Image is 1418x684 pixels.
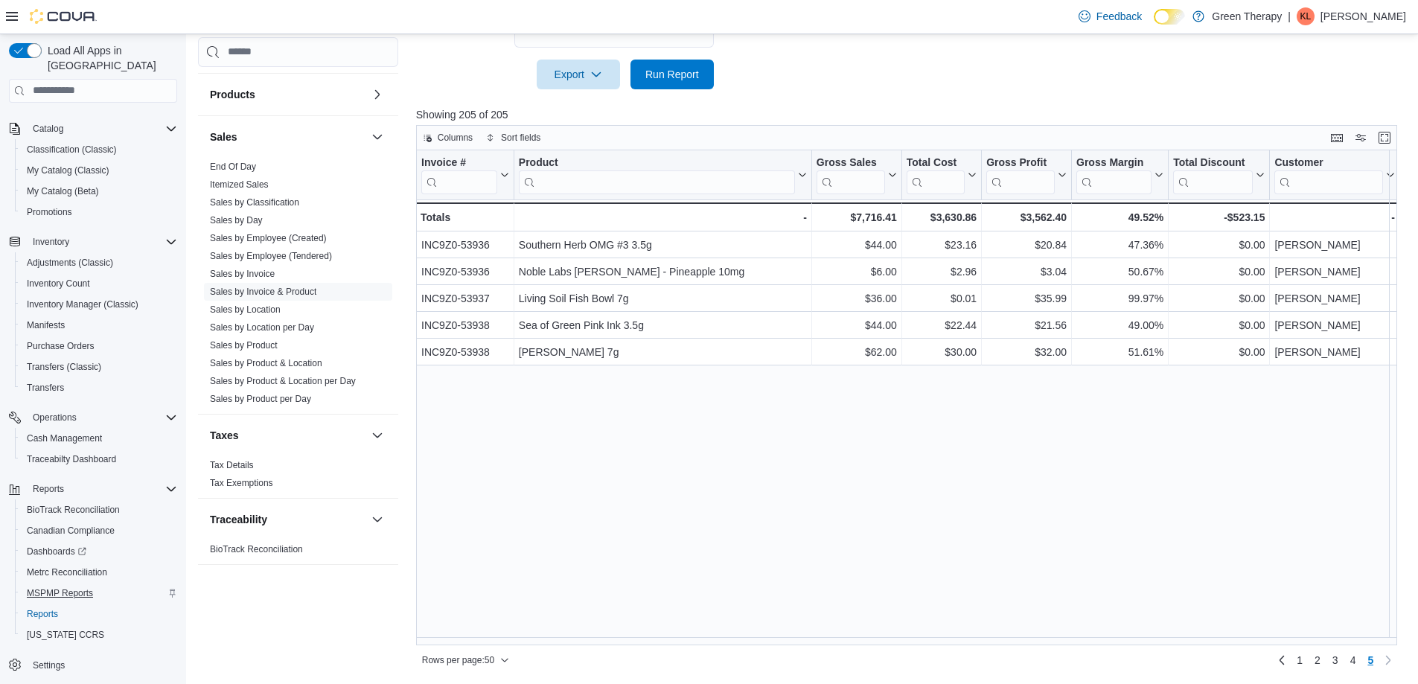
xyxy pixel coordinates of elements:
h3: Traceability [210,512,267,527]
span: Metrc Reconciliation [27,566,107,578]
span: Sales by Classification [210,196,299,208]
span: Sales by Product & Location [210,357,322,369]
span: Manifests [27,319,65,331]
a: Previous page [1273,651,1291,669]
button: BioTrack Reconciliation [15,499,183,520]
button: Transfers [15,377,183,398]
a: Sales by Employee (Created) [210,233,327,243]
img: Cova [30,9,97,24]
div: $36.00 [817,290,897,307]
div: Southern Herb OMG #3 3.5g [519,236,807,254]
div: [PERSON_NAME] 7g [519,343,807,361]
div: $7,716.41 [817,208,897,226]
button: Catalog [27,120,69,138]
p: Showing 205 of 205 [416,107,1408,122]
button: Taxes [368,426,386,444]
span: Sales by Product & Location per Day [210,375,356,387]
span: Operations [33,412,77,423]
ul: Pagination for preceding grid [1291,648,1379,672]
a: Settings [27,656,71,674]
h3: Taxes [210,428,239,443]
a: Cash Management [21,429,108,447]
a: Dashboards [15,541,183,562]
button: Products [368,86,386,103]
span: Run Report [645,67,699,82]
button: Columns [417,129,479,147]
div: Product [519,156,795,194]
span: Cash Management [21,429,177,447]
button: Total Discount [1173,156,1265,194]
div: $32.00 [986,343,1067,361]
div: [PERSON_NAME] [1274,343,1395,361]
a: Metrc Reconciliation [21,563,113,581]
button: Customer [1274,156,1395,194]
div: $0.00 [1173,343,1265,361]
span: Sales by Product [210,339,278,351]
span: Reports [33,483,64,495]
a: Adjustments (Classic) [21,254,119,272]
button: Transfers (Classic) [15,357,183,377]
a: Sales by Invoice & Product [210,287,316,297]
button: MSPMP Reports [15,583,183,604]
button: Adjustments (Classic) [15,252,183,273]
span: Transfers [27,382,64,394]
span: Purchase Orders [27,340,95,352]
p: | [1288,7,1291,25]
div: $30.00 [907,343,977,361]
div: Gross Sales [817,156,885,170]
span: Sales by Employee (Created) [210,232,327,244]
div: Living Soil Fish Bowl 7g [519,290,807,307]
span: [US_STATE] CCRS [27,629,104,641]
div: Sales [198,158,398,414]
button: Sort fields [480,129,546,147]
span: Sort fields [501,132,540,144]
span: Canadian Compliance [21,522,177,540]
a: Inventory Manager (Classic) [21,295,144,313]
span: Dashboards [27,546,86,557]
h3: Sales [210,130,237,144]
button: Reports [3,479,183,499]
div: -$523.15 [1173,208,1265,226]
div: Gross Profit [986,156,1055,170]
span: Inventory Count [21,275,177,293]
a: BioTrack Reconciliation [21,501,126,519]
a: Page 3 of 5 [1326,648,1344,672]
div: $23.16 [907,236,977,254]
a: Sales by Product & Location [210,358,322,368]
div: Total Discount [1173,156,1253,194]
span: Reports [27,608,58,620]
a: Sales by Product per Day [210,394,311,404]
a: Sales by Employee (Tendered) [210,251,332,261]
button: Operations [27,409,83,426]
div: Total Cost [907,156,965,170]
span: Settings [27,656,177,674]
span: Export [546,60,611,89]
div: [PERSON_NAME] [1274,290,1395,307]
span: Transfers [21,379,177,397]
div: INC9Z0-53936 [421,236,509,254]
a: Dashboards [21,543,92,560]
a: Page 2 of 5 [1309,648,1326,672]
div: Taxes [198,456,398,498]
span: Sales by Invoice [210,268,275,280]
button: Canadian Compliance [15,520,183,541]
span: 1 [1297,653,1303,668]
button: Classification (Classic) [15,139,183,160]
button: My Catalog (Classic) [15,160,183,181]
span: 5 [1367,653,1373,668]
div: - [1274,208,1395,226]
span: BioTrack Reconciliation [27,504,120,516]
span: Tax Exemptions [210,477,273,489]
div: $0.00 [1173,316,1265,334]
a: MSPMP Reports [21,584,99,602]
span: Sales by Day [210,214,263,226]
div: 47.36% [1076,236,1163,254]
span: Tax Details [210,459,254,471]
div: INC9Z0-53938 [421,316,509,334]
span: Settings [33,659,65,671]
span: Load All Apps in [GEOGRAPHIC_DATA] [42,43,177,73]
div: INC9Z0-53937 [421,290,509,307]
span: Inventory [33,236,69,248]
div: Kyle Lack [1297,7,1315,25]
a: Transfers (Classic) [21,358,107,376]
